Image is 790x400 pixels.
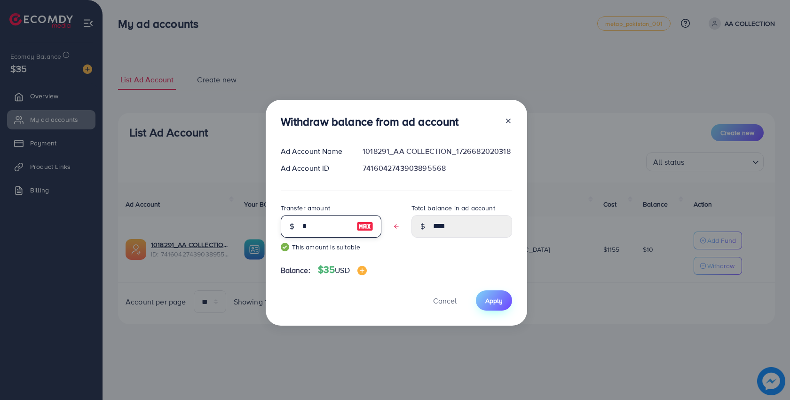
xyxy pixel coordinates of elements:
[355,163,519,174] div: 7416042743903895568
[281,115,459,128] h3: Withdraw balance from ad account
[421,290,468,311] button: Cancel
[281,242,381,252] small: This amount is suitable
[281,265,310,276] span: Balance:
[281,203,330,213] label: Transfer amount
[476,290,512,311] button: Apply
[273,146,355,157] div: Ad Account Name
[357,266,367,275] img: image
[433,296,457,306] span: Cancel
[318,264,367,276] h4: $35
[485,296,503,305] span: Apply
[411,203,495,213] label: Total balance in ad account
[356,221,373,232] img: image
[273,163,355,174] div: Ad Account ID
[281,243,289,251] img: guide
[355,146,519,157] div: 1018291_AA COLLECTION_1726682020318
[335,265,349,275] span: USD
